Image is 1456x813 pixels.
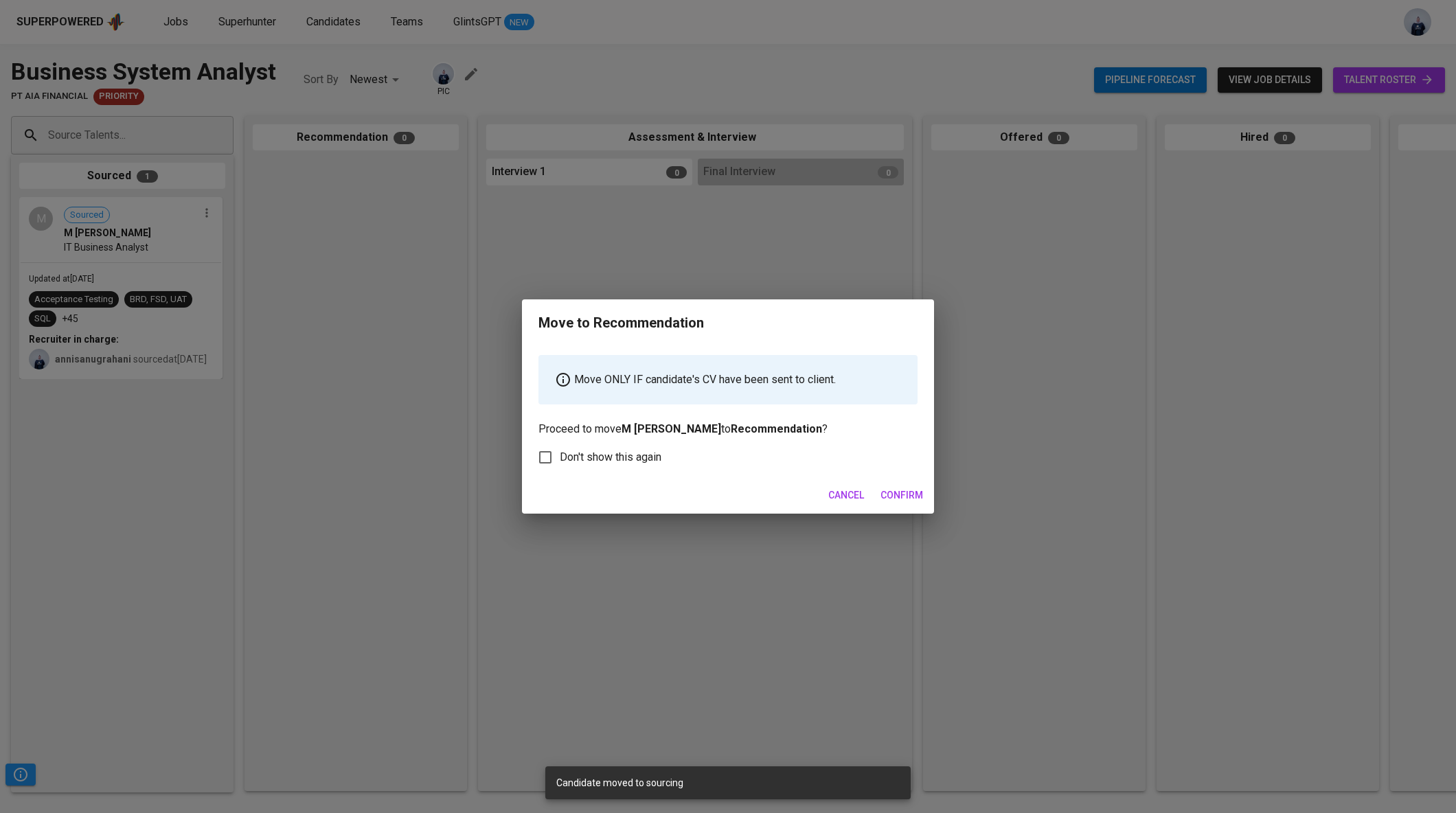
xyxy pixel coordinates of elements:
b: M [PERSON_NAME] [622,422,721,435]
span: Don't show this again [560,449,661,466]
span: Cancel [828,487,864,504]
div: Candidate moved to sourcing [556,776,900,790]
span: Confirm [880,487,923,504]
button: Cancel [823,483,869,508]
p: Proceed to move to ? [538,355,918,437]
div: Move ONLY IF candidate's CV have been sent to client. [538,355,918,404]
button: Confirm [875,483,929,508]
b: Recommendation [731,422,822,435]
div: Move to Recommendation [538,313,704,333]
